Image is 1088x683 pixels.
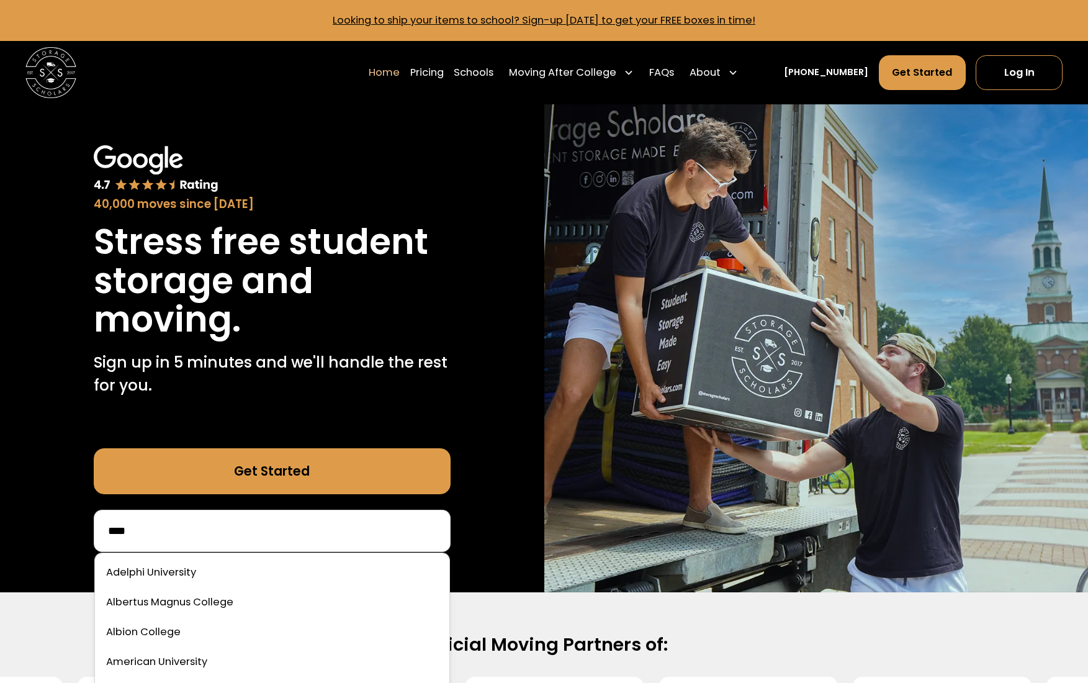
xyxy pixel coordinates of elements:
img: Storage Scholars main logo [25,47,76,98]
img: Google 4.7 star rating [94,145,218,193]
a: [PHONE_NUMBER] [784,66,868,79]
a: Looking to ship your items to school? Sign-up [DATE] to get your FREE boxes in time! [333,13,755,27]
a: Get Started [879,55,966,89]
h2: Official Moving Partners of: [136,633,952,656]
a: Schools [454,55,493,91]
div: About [690,65,721,81]
a: FAQs [649,55,674,91]
a: Pricing [410,55,444,91]
a: Get Started [94,448,451,494]
h1: Stress free student storage and moving. [94,223,451,338]
a: Log In [976,55,1063,89]
div: About [684,55,743,91]
div: Moving After College [509,65,616,81]
a: Home [369,55,400,91]
div: 40,000 moves since [DATE] [94,196,451,213]
p: Sign up in 5 minutes and we'll handle the rest for you. [94,351,451,397]
div: Moving After College [503,55,639,91]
